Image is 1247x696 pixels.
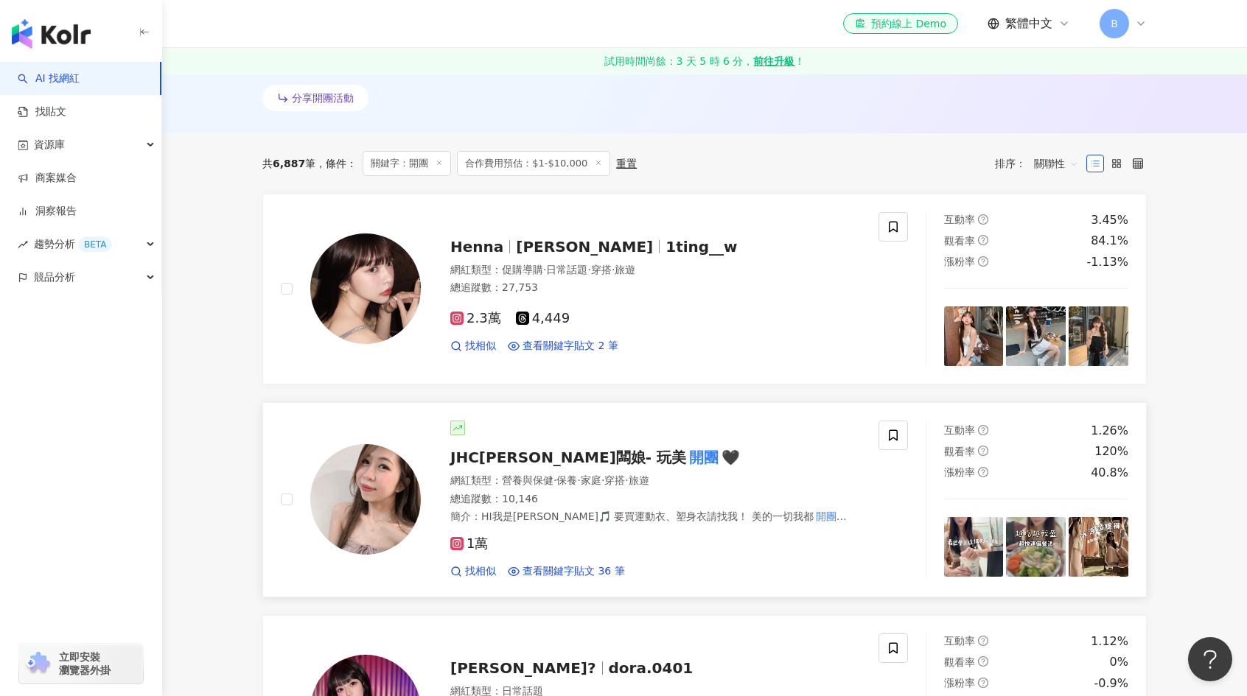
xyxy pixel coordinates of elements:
span: question-circle [978,636,988,646]
img: chrome extension [24,652,52,675]
span: · [612,264,615,275]
div: 1.12% [1091,633,1128,650]
a: KOL AvatarJHC[PERSON_NAME]闆娘- 玩美開團🖤網紅類型：營養與保健·保養·家庭·穿搭·旅遊總追蹤數：10,146簡介：HI我是[PERSON_NAME]🎵 要買運動衣、塑... [262,402,1147,597]
span: 查看關鍵字貼文 36 筆 [523,564,625,579]
span: 保養 [556,474,577,486]
img: post-image [1006,306,1066,366]
span: question-circle [978,425,988,435]
div: BETA [78,237,112,252]
img: post-image [1006,517,1066,577]
div: 重置 [616,158,637,169]
span: 立即安裝 瀏覽器外掛 [59,650,111,677]
span: 資源庫 [34,128,65,161]
a: 找相似 [450,339,496,354]
span: 家庭 [581,474,601,486]
span: 關聯性 [1034,152,1078,175]
span: 條件 ： [315,158,357,169]
a: 洞察報告 [18,204,77,219]
a: 試用時間尚餘：3 天 5 時 6 分，前往升級！ [162,48,1247,74]
div: 84.1% [1091,233,1128,249]
span: question-circle [978,678,988,688]
div: 預約線上 Demo [855,16,946,31]
div: 0% [1110,654,1128,670]
span: 互動率 [944,635,975,647]
span: 1ting__w [666,238,737,256]
span: · [553,474,556,486]
img: post-image [1069,306,1128,366]
span: 分享開團活動 [292,92,354,104]
span: 觀看率 [944,235,975,247]
a: 查看關鍵字貼文 2 筆 [508,339,618,354]
span: 穿搭 [604,474,625,486]
span: 2.3萬 [450,311,501,326]
span: 互動率 [944,424,975,436]
span: 1萬 [450,536,488,552]
span: question-circle [978,467,988,477]
span: rise [18,239,28,250]
span: · [587,264,590,275]
a: KOL AvatarHenna[PERSON_NAME]1ting__w網紅類型：促購導購·日常話題·穿搭·旅遊總追蹤數：27,7532.3萬4,449找相似查看關鍵字貼文 2 筆互動率ques... [262,194,1147,384]
img: KOL Avatar [310,444,421,555]
span: dora.0401 [609,659,694,677]
span: 漲粉率 [944,677,975,689]
a: 找相似 [450,564,496,579]
div: -0.9% [1094,675,1128,692]
span: question-circle [978,256,988,267]
span: · [543,264,546,275]
div: -1.13% [1086,254,1128,270]
span: B [1111,15,1118,32]
span: 6,887 [273,158,305,169]
span: [PERSON_NAME] [516,238,653,256]
span: 找相似 [465,564,496,579]
span: question-circle [978,235,988,245]
img: logo [12,19,91,49]
div: 3.45% [1091,212,1128,228]
a: 找貼文 [18,105,66,119]
span: 穿搭 [591,264,612,275]
span: 趨勢分析 [34,228,112,261]
span: question-circle [978,446,988,456]
span: 繁體中文 [1005,15,1052,32]
span: 促購導購 [502,264,543,275]
div: 網紅類型 ： [450,474,861,488]
div: 120% [1094,443,1128,460]
mark: 開團 [686,446,722,469]
span: question-circle [978,656,988,667]
strong: 前往升級 [753,54,794,68]
div: 共 筆 [262,158,315,169]
span: 漲粉率 [944,256,975,267]
span: Henna [450,238,503,256]
span: · [601,474,604,486]
mark: 開團 [814,508,839,524]
span: [PERSON_NAME]? [450,659,596,677]
a: chrome extension立即安裝 瀏覽器外掛 [19,644,143,683]
span: 旅遊 [629,474,649,486]
span: 旅遊 [615,264,635,275]
span: 日常話題 [546,264,587,275]
span: 找相似 [465,339,496,354]
span: 關鍵字：開團 [363,151,451,176]
a: searchAI 找網紅 [18,71,80,86]
a: 商案媒合 [18,171,77,186]
span: 查看關鍵字貼文 2 筆 [523,339,618,354]
span: · [577,474,580,486]
img: KOL Avatar [310,233,421,344]
iframe: Help Scout Beacon - Open [1188,637,1232,681]
img: post-image [1069,517,1128,577]
span: · [625,474,628,486]
div: 總追蹤數 ： 27,753 [450,281,861,295]
span: 合作費用預估：$1-$10,000 [457,151,610,176]
span: JHC[PERSON_NAME]闆娘- 玩美 [450,449,686,466]
span: 漲粉率 [944,466,975,478]
span: 競品分析 [34,261,75,294]
div: 40.8% [1091,465,1128,481]
img: post-image [944,517,1004,577]
a: 查看關鍵字貼文 36 筆 [508,564,625,579]
div: 網紅類型 ： [450,263,861,278]
a: 預約線上 Demo [843,13,958,34]
span: 4,449 [516,311,570,326]
span: question-circle [978,214,988,225]
span: 互動率 [944,214,975,225]
img: post-image [944,306,1004,366]
div: 1.26% [1091,423,1128,439]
